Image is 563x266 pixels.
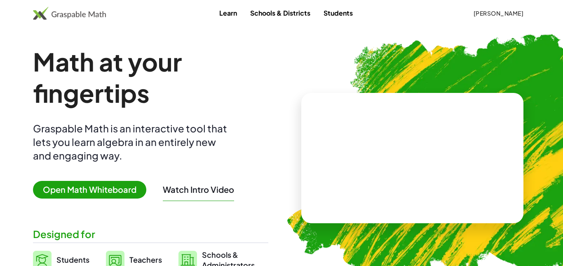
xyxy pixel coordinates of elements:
[467,6,530,21] button: [PERSON_NAME]
[33,46,268,109] h1: Math at your fingertips
[56,255,89,264] span: Students
[129,255,162,264] span: Teachers
[317,5,359,21] a: Students
[163,184,234,195] button: Watch Intro Video
[33,227,268,241] div: Designed for
[244,5,317,21] a: Schools & Districts
[213,5,244,21] a: Learn
[33,181,146,199] span: Open Math Whiteboard
[351,127,474,189] video: What is this? This is dynamic math notation. Dynamic math notation plays a central role in how Gr...
[33,122,231,162] div: Graspable Math is an interactive tool that lets you learn algebra in an entirely new and engaging...
[473,9,523,17] span: [PERSON_NAME]
[33,186,153,194] a: Open Math Whiteboard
